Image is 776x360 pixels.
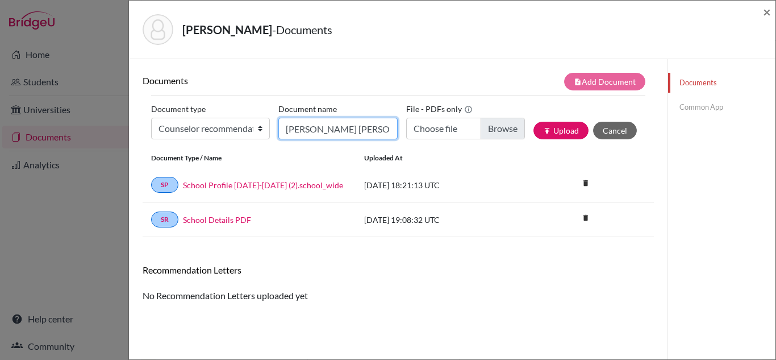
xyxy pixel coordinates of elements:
[668,73,775,93] a: Documents
[278,100,337,118] label: Document name
[533,122,589,139] button: publishUpload
[593,122,637,139] button: Cancel
[151,177,178,193] a: SP
[763,5,771,19] button: Close
[577,175,594,192] i: delete
[543,127,551,135] i: publish
[151,100,206,118] label: Document type
[356,153,526,163] div: Uploaded at
[577,211,594,226] a: delete
[272,23,332,36] span: - Documents
[143,264,654,275] h6: Recommendation Letters
[574,78,582,86] i: note_add
[668,97,775,117] a: Common App
[356,179,526,191] div: [DATE] 18:21:13 UTC
[406,100,473,118] label: File - PDFs only
[182,23,272,36] strong: [PERSON_NAME]
[356,214,526,226] div: [DATE] 19:08:32 UTC
[151,212,178,227] a: SR
[564,73,645,90] button: note_addAdd Document
[143,75,398,86] h6: Documents
[577,209,594,226] i: delete
[143,153,356,163] div: Document Type / Name
[183,214,251,226] a: School Details PDF
[763,3,771,20] span: ×
[143,264,654,303] div: No Recommendation Letters uploaded yet
[183,179,343,191] a: School Profile [DATE]-[DATE] (2).school_wide
[577,176,594,192] a: delete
